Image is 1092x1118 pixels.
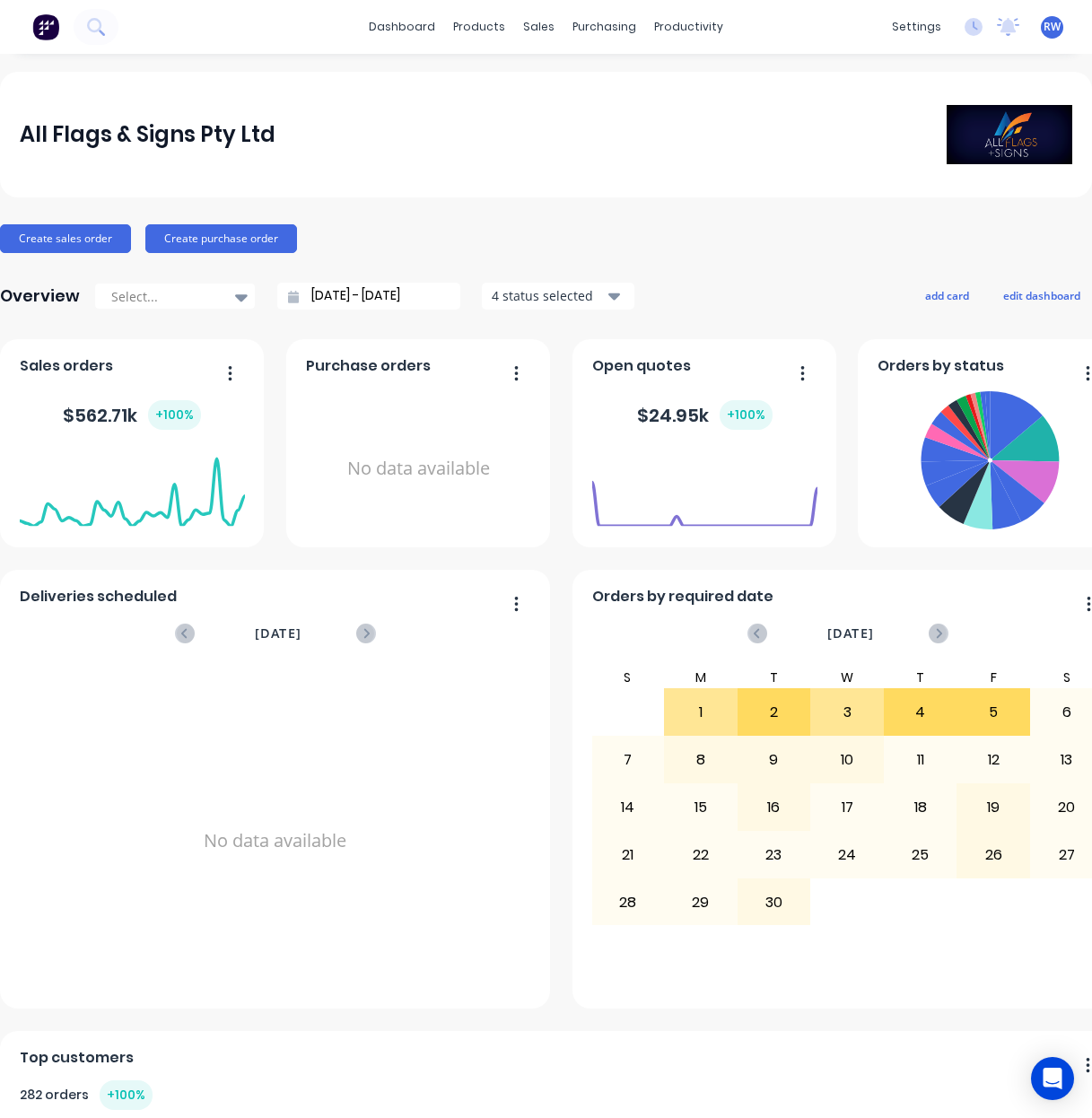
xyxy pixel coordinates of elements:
[738,785,810,830] div: 16
[592,880,664,925] div: 28
[810,667,884,688] div: W
[306,384,531,554] div: No data available
[665,738,737,782] div: 8
[255,624,301,643] span: [DATE]
[591,667,665,688] div: S
[514,13,563,40] div: sales
[63,400,201,430] div: $ 562.71k
[592,785,664,830] div: 14
[883,13,950,40] div: settings
[811,690,883,735] div: 3
[492,286,605,305] div: 4 status selected
[306,355,431,377] span: Purchase orders
[957,667,1030,688] div: F
[885,738,957,782] div: 11
[20,355,113,377] span: Sales orders
[20,1047,134,1069] span: Top customers
[1031,1057,1074,1100] div: Open Intercom Messenger
[811,833,883,878] div: 24
[738,880,810,925] div: 30
[592,355,691,377] span: Open quotes
[885,690,957,735] div: 4
[444,13,514,40] div: products
[992,284,1092,307] button: edit dashboard
[20,1080,153,1110] div: 282 orders
[665,690,737,735] div: 1
[20,667,531,1015] div: No data available
[645,13,732,40] div: productivity
[720,400,773,430] div: + 100 %
[563,13,645,40] div: purchasing
[878,355,1004,377] span: Orders by status
[957,785,1029,830] div: 19
[885,833,957,878] div: 25
[811,785,883,830] div: 17
[637,400,773,430] div: $ 24.95k
[100,1080,153,1110] div: + 100 %
[482,283,634,310] button: 4 status selected
[664,667,738,688] div: M
[957,833,1029,878] div: 26
[145,224,297,253] button: Create purchase order
[32,13,59,40] img: Factory
[20,117,275,153] div: All Flags & Signs Pty Ltd
[592,586,773,607] span: Orders by required date
[738,738,810,782] div: 9
[811,738,883,782] div: 10
[885,785,957,830] div: 18
[957,690,1029,735] div: 5
[665,880,737,925] div: 29
[913,284,981,307] button: add card
[957,738,1029,782] div: 12
[738,833,810,878] div: 23
[592,833,664,878] div: 21
[360,13,444,40] a: dashboard
[665,785,737,830] div: 15
[884,667,957,688] div: T
[827,624,874,643] span: [DATE]
[738,667,811,688] div: T
[947,105,1072,164] img: All Flags & Signs Pty Ltd
[738,690,810,735] div: 2
[592,738,664,782] div: 7
[20,586,177,607] span: Deliveries scheduled
[1044,19,1061,35] span: RW
[148,400,201,430] div: + 100 %
[665,833,737,878] div: 22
